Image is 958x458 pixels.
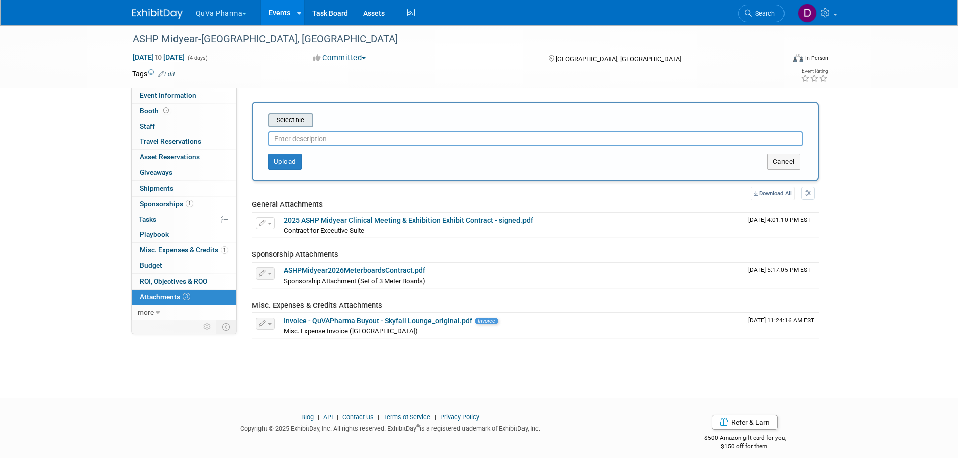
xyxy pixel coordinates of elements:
[132,104,236,119] a: Booth
[432,413,439,421] span: |
[132,212,236,227] a: Tasks
[187,55,208,61] span: (4 days)
[186,200,193,207] span: 1
[268,154,302,170] button: Upload
[284,327,418,335] span: Misc. Expense Invoice ([GEOGRAPHIC_DATA])
[375,413,382,421] span: |
[748,216,811,223] span: Upload Timestamp
[154,53,163,61] span: to
[416,424,420,429] sup: ®
[132,53,185,62] span: [DATE] [DATE]
[342,413,374,421] a: Contact Us
[140,277,207,285] span: ROI, Objectives & ROO
[139,215,156,223] span: Tasks
[310,53,370,63] button: Committed
[140,293,190,301] span: Attachments
[132,243,236,258] a: Misc. Expenses & Credits1
[801,69,828,74] div: Event Rating
[323,413,333,421] a: API
[744,313,819,338] td: Upload Timestamp
[664,427,826,450] div: $500 Amazon gift card for you,
[744,263,819,288] td: Upload Timestamp
[199,320,216,333] td: Personalize Event Tab Strip
[440,413,479,421] a: Privacy Policy
[284,277,425,285] span: Sponsorship Attachment (Set of 3 Meter Boards)
[284,227,364,234] span: Contract for Executive Suite
[712,415,778,430] a: Refer & Earn
[383,413,430,421] a: Terms of Service
[252,250,338,259] span: Sponsorship Attachments
[132,69,175,79] td: Tags
[140,137,201,145] span: Travel Reservations
[252,200,323,209] span: General Attachments
[132,197,236,212] a: Sponsorships1
[140,184,173,192] span: Shipments
[793,54,803,62] img: Format-Inperson.png
[751,187,795,200] a: Download All
[252,301,382,310] span: Misc. Expenses & Credits Attachments
[140,200,193,208] span: Sponsorships
[738,5,785,22] a: Search
[748,317,814,324] span: Upload Timestamp
[221,246,228,254] span: 1
[132,88,236,103] a: Event Information
[132,290,236,305] a: Attachments3
[301,413,314,421] a: Blog
[284,216,533,224] a: 2025 ASHP Midyear Clinical Meeting & Exhibition Exhibit Contract - signed.pdf
[129,30,769,48] div: ASHP Midyear-[GEOGRAPHIC_DATA], [GEOGRAPHIC_DATA]
[132,274,236,289] a: ROI, Objectives & ROO
[183,293,190,300] span: 3
[475,318,498,324] span: Invoice
[284,266,425,274] a: ASHPMidyear2026MeterboardsContract.pdf
[132,9,183,19] img: ExhibitDay
[140,230,169,238] span: Playbook
[767,154,800,170] button: Cancel
[752,10,775,17] span: Search
[334,413,341,421] span: |
[664,442,826,451] div: $150 off for them.
[725,52,829,67] div: Event Format
[132,422,649,433] div: Copyright © 2025 ExhibitDay, Inc. All rights reserved. ExhibitDay is a registered trademark of Ex...
[805,54,828,62] div: In-Person
[140,153,200,161] span: Asset Reservations
[140,261,162,269] span: Budget
[132,119,236,134] a: Staff
[132,181,236,196] a: Shipments
[161,107,171,114] span: Booth not reserved yet
[140,91,196,99] span: Event Information
[132,150,236,165] a: Asset Reservations
[268,131,803,146] input: Enter description
[132,165,236,180] a: Giveaways
[140,168,172,176] span: Giveaways
[140,107,171,115] span: Booth
[140,246,228,254] span: Misc. Expenses & Credits
[748,266,811,273] span: Upload Timestamp
[158,71,175,78] a: Edit
[556,55,681,63] span: [GEOGRAPHIC_DATA], [GEOGRAPHIC_DATA]
[132,134,236,149] a: Travel Reservations
[140,122,155,130] span: Staff
[132,227,236,242] a: Playbook
[132,305,236,320] a: more
[284,317,472,325] a: Invoice - QuVAPharma Buyout - Skyfall Lounge_original.pdf
[315,413,322,421] span: |
[132,258,236,273] a: Budget
[138,308,154,316] span: more
[216,320,236,333] td: Toggle Event Tabs
[798,4,817,23] img: Danielle Mitchell
[744,213,819,238] td: Upload Timestamp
